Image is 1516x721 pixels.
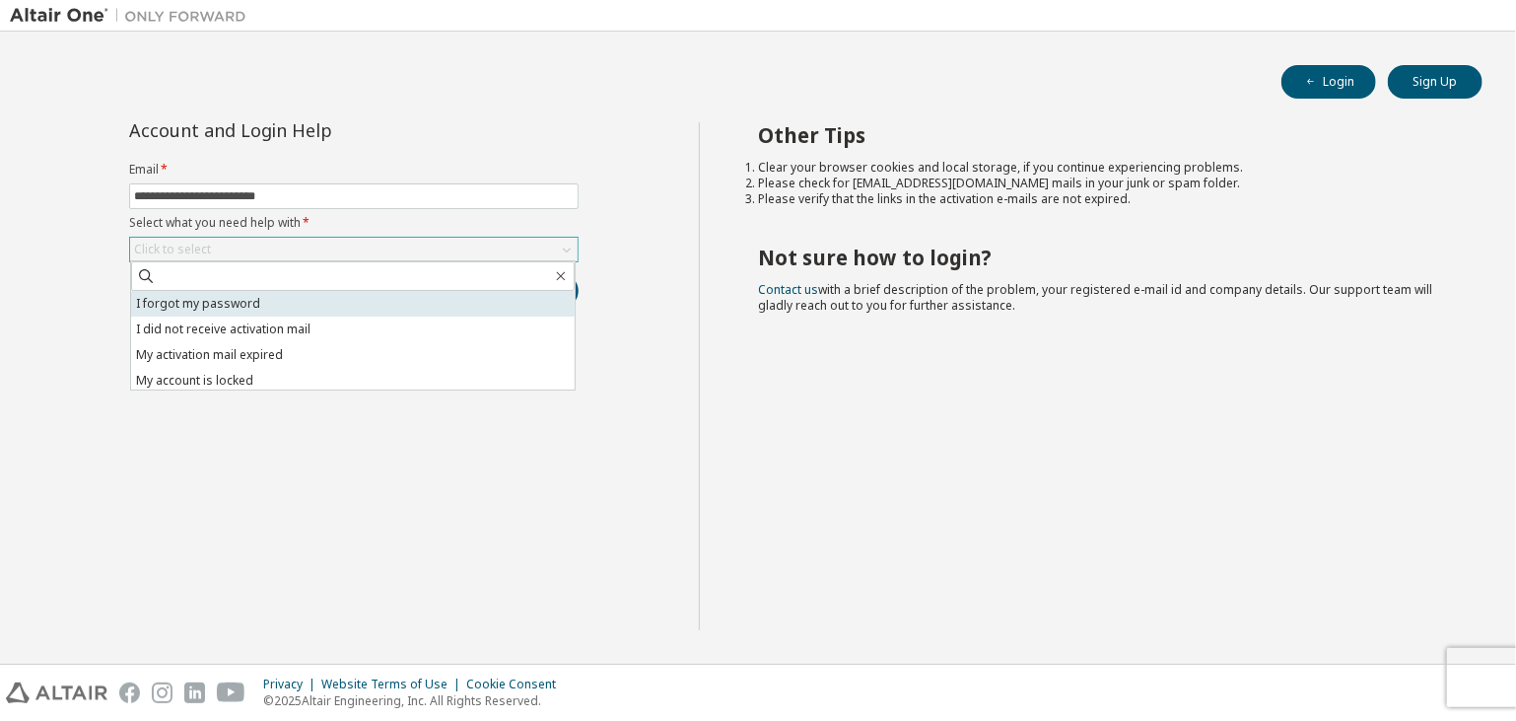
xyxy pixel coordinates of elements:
[131,291,575,317] li: I forgot my password
[263,692,568,709] p: © 2025 Altair Engineering, Inc. All Rights Reserved.
[134,242,211,257] div: Click to select
[263,677,321,692] div: Privacy
[217,683,245,703] img: youtube.svg
[1281,65,1376,99] button: Login
[6,683,107,703] img: altair_logo.svg
[152,683,172,703] img: instagram.svg
[1388,65,1482,99] button: Sign Up
[759,176,1448,191] li: Please check for [EMAIL_ADDRESS][DOMAIN_NAME] mails in your junk or spam folder.
[130,238,578,261] div: Click to select
[129,122,489,138] div: Account and Login Help
[466,677,568,692] div: Cookie Consent
[759,281,819,298] a: Contact us
[321,677,466,692] div: Website Terms of Use
[759,281,1433,314] span: with a brief description of the problem, your registered e-mail id and company details. Our suppo...
[129,215,579,231] label: Select what you need help with
[759,122,1448,148] h2: Other Tips
[759,245,1448,270] h2: Not sure how to login?
[759,160,1448,176] li: Clear your browser cookies and local storage, if you continue experiencing problems.
[184,683,205,703] img: linkedin.svg
[129,162,579,178] label: Email
[759,191,1448,207] li: Please verify that the links in the activation e-mails are not expired.
[119,683,140,703] img: facebook.svg
[10,6,256,26] img: Altair One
